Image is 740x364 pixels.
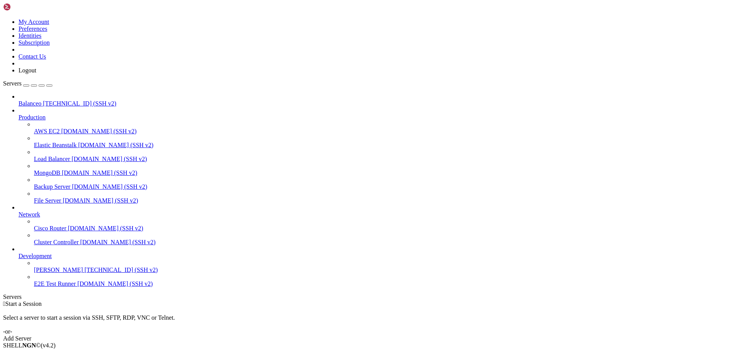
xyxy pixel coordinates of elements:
span: Balanceo [18,100,42,107]
img: Shellngn [3,3,47,11]
span:  [3,300,5,307]
span: Start a Session [5,300,42,307]
span: [DOMAIN_NAME] (SSH v2) [78,142,154,148]
span: Backup Server [34,183,71,190]
li: Balanceo [TECHNICAL_ID] (SSH v2) [18,93,737,107]
div: Servers [3,294,737,300]
span: Network [18,211,40,218]
li: [PERSON_NAME] [TECHNICAL_ID] (SSH v2) [34,260,737,273]
li: Load Balancer [DOMAIN_NAME] (SSH v2) [34,149,737,163]
a: Contact Us [18,53,46,60]
span: Cisco Router [34,225,66,231]
li: Production [18,107,737,204]
a: MongoDB [DOMAIN_NAME] (SSH v2) [34,169,737,176]
li: Cisco Router [DOMAIN_NAME] (SSH v2) [34,218,737,232]
a: Production [18,114,737,121]
span: E2E Test Runner [34,280,76,287]
span: [DOMAIN_NAME] (SSH v2) [80,239,156,245]
span: Load Balancer [34,156,70,162]
span: Production [18,114,45,121]
span: Servers [3,80,22,87]
a: Balanceo [TECHNICAL_ID] (SSH v2) [18,100,737,107]
span: [DOMAIN_NAME] (SSH v2) [72,183,148,190]
li: MongoDB [DOMAIN_NAME] (SSH v2) [34,163,737,176]
li: Elastic Beanstalk [DOMAIN_NAME] (SSH v2) [34,135,737,149]
a: Subscription [18,39,50,46]
a: Backup Server [DOMAIN_NAME] (SSH v2) [34,183,737,190]
a: Preferences [18,25,47,32]
a: Cisco Router [DOMAIN_NAME] (SSH v2) [34,225,737,232]
span: Development [18,253,52,259]
li: Cluster Controller [DOMAIN_NAME] (SSH v2) [34,232,737,246]
span: [TECHNICAL_ID] (SSH v2) [84,267,158,273]
span: [DOMAIN_NAME] (SSH v2) [63,197,138,204]
span: SHELL © [3,342,55,349]
span: [DOMAIN_NAME] (SSH v2) [72,156,147,162]
span: Elastic Beanstalk [34,142,77,148]
a: Elastic Beanstalk [DOMAIN_NAME] (SSH v2) [34,142,737,149]
div: Add Server [3,335,737,342]
a: Network [18,211,737,218]
a: Logout [18,67,36,74]
a: Load Balancer [DOMAIN_NAME] (SSH v2) [34,156,737,163]
li: Backup Server [DOMAIN_NAME] (SSH v2) [34,176,737,190]
a: My Account [18,18,49,25]
a: Servers [3,80,52,87]
span: File Server [34,197,61,204]
span: [PERSON_NAME] [34,267,83,273]
span: [DOMAIN_NAME] (SSH v2) [62,169,137,176]
li: Development [18,246,737,287]
span: MongoDB [34,169,60,176]
a: Development [18,253,737,260]
li: AWS EC2 [DOMAIN_NAME] (SSH v2) [34,121,737,135]
a: Cluster Controller [DOMAIN_NAME] (SSH v2) [34,239,737,246]
li: E2E Test Runner [DOMAIN_NAME] (SSH v2) [34,273,737,287]
span: [TECHNICAL_ID] (SSH v2) [43,100,116,107]
li: Network [18,204,737,246]
span: [DOMAIN_NAME] (SSH v2) [61,128,137,134]
div: Select a server to start a session via SSH, SFTP, RDP, VNC or Telnet. -or- [3,307,737,335]
span: [DOMAIN_NAME] (SSH v2) [68,225,143,231]
span: 4.2.0 [41,342,56,349]
a: Identities [18,32,42,39]
a: [PERSON_NAME] [TECHNICAL_ID] (SSH v2) [34,267,737,273]
b: NGN [22,342,36,349]
li: File Server [DOMAIN_NAME] (SSH v2) [34,190,737,204]
span: Cluster Controller [34,239,79,245]
a: E2E Test Runner [DOMAIN_NAME] (SSH v2) [34,280,737,287]
span: AWS EC2 [34,128,60,134]
a: AWS EC2 [DOMAIN_NAME] (SSH v2) [34,128,737,135]
a: File Server [DOMAIN_NAME] (SSH v2) [34,197,737,204]
span: [DOMAIN_NAME] (SSH v2) [77,280,153,287]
